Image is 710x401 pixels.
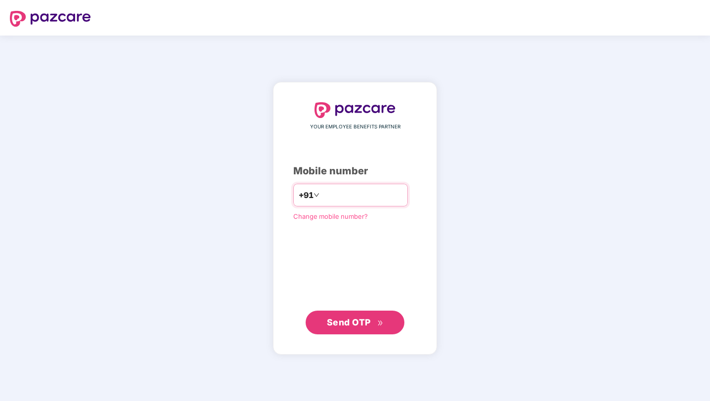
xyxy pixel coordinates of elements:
[314,192,319,198] span: down
[299,189,314,201] span: +91
[310,123,400,131] span: YOUR EMPLOYEE BENEFITS PARTNER
[293,163,417,179] div: Mobile number
[10,11,91,27] img: logo
[327,317,371,327] span: Send OTP
[306,311,404,334] button: Send OTPdouble-right
[293,212,368,220] a: Change mobile number?
[315,102,395,118] img: logo
[377,320,384,326] span: double-right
